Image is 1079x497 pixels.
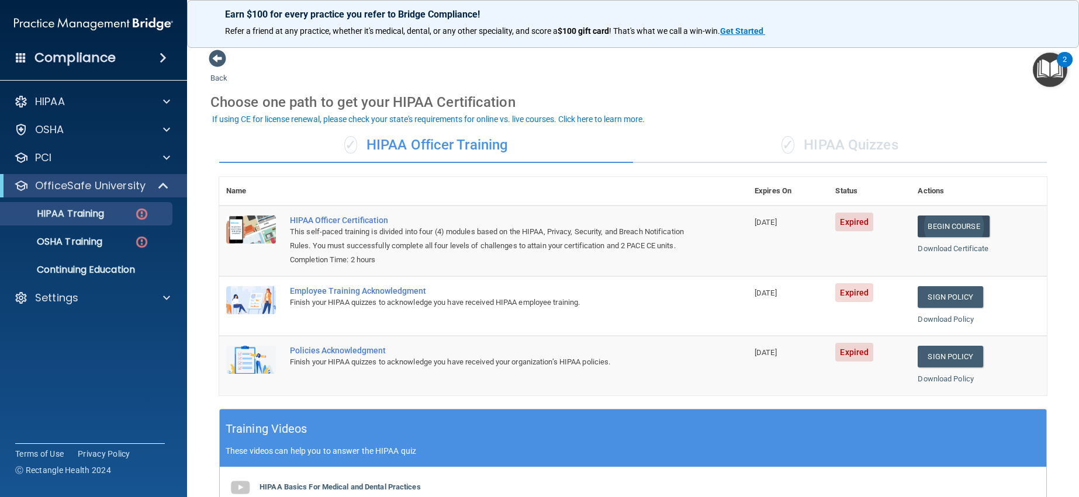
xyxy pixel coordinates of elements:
[918,374,974,383] a: Download Policy
[134,235,149,249] img: danger-circle.6113f641.png
[609,26,720,36] span: ! That's what we call a win-win.
[290,286,689,296] div: Employee Training Acknowledgment
[290,253,689,267] div: Completion Time: 2 hours
[210,85,1056,119] div: Choose one path to get your HIPAA Certification
[35,179,146,193] p: OfficeSafe University
[720,26,763,36] strong: Get Started
[226,446,1040,456] p: These videos can help you to answer the HIPAA quiz
[8,208,104,220] p: HIPAA Training
[219,128,633,163] div: HIPAA Officer Training
[219,177,283,206] th: Name
[918,346,983,367] a: Sign Policy
[210,113,646,125] button: If using CE for license renewal, please check your state's requirements for online vs. live cours...
[781,136,794,154] span: ✓
[35,95,65,109] p: HIPAA
[134,207,149,221] img: danger-circle.6113f641.png
[918,286,983,308] a: Sign Policy
[35,291,78,305] p: Settings
[15,464,111,476] span: Ⓒ Rectangle Health 2024
[755,218,777,227] span: [DATE]
[260,482,421,491] b: HIPAA Basics For Medical and Dental Practices
[835,343,873,362] span: Expired
[290,296,689,310] div: Finish your HIPAA quizzes to acknowledge you have received HIPAA employee training.
[8,264,167,276] p: Continuing Education
[14,151,170,165] a: PCI
[918,216,989,237] a: Begin Course
[1033,53,1067,87] button: Open Resource Center, 2 new notifications
[14,95,170,109] a: HIPAA
[8,236,102,248] p: OSHA Training
[14,12,173,36] img: PMB logo
[755,348,777,357] span: [DATE]
[34,50,116,66] h4: Compliance
[225,9,1041,20] p: Earn $100 for every practice you refer to Bridge Compliance!
[1063,60,1067,75] div: 2
[290,216,689,225] a: HIPAA Officer Certification
[35,123,64,137] p: OSHA
[15,448,64,460] a: Terms of Use
[558,26,609,36] strong: $100 gift card
[835,213,873,231] span: Expired
[720,26,765,36] a: Get Started
[755,289,777,297] span: [DATE]
[225,26,558,36] span: Refer a friend at any practice, whether it's medical, dental, or any other speciality, and score a
[212,115,645,123] div: If using CE for license renewal, please check your state's requirements for online vs. live cours...
[918,315,974,324] a: Download Policy
[78,448,130,460] a: Privacy Policy
[290,355,689,369] div: Finish your HIPAA quizzes to acknowledge you have received your organization’s HIPAA policies.
[344,136,357,154] span: ✓
[210,60,227,82] a: Back
[14,179,170,193] a: OfficeSafe University
[828,177,911,206] th: Status
[918,244,988,253] a: Download Certificate
[633,128,1047,163] div: HIPAA Quizzes
[35,151,51,165] p: PCI
[911,177,1047,206] th: Actions
[290,225,689,253] div: This self-paced training is divided into four (4) modules based on the HIPAA, Privacy, Security, ...
[835,283,873,302] span: Expired
[14,291,170,305] a: Settings
[748,177,828,206] th: Expires On
[14,123,170,137] a: OSHA
[290,346,689,355] div: Policies Acknowledgment
[226,419,307,439] h5: Training Videos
